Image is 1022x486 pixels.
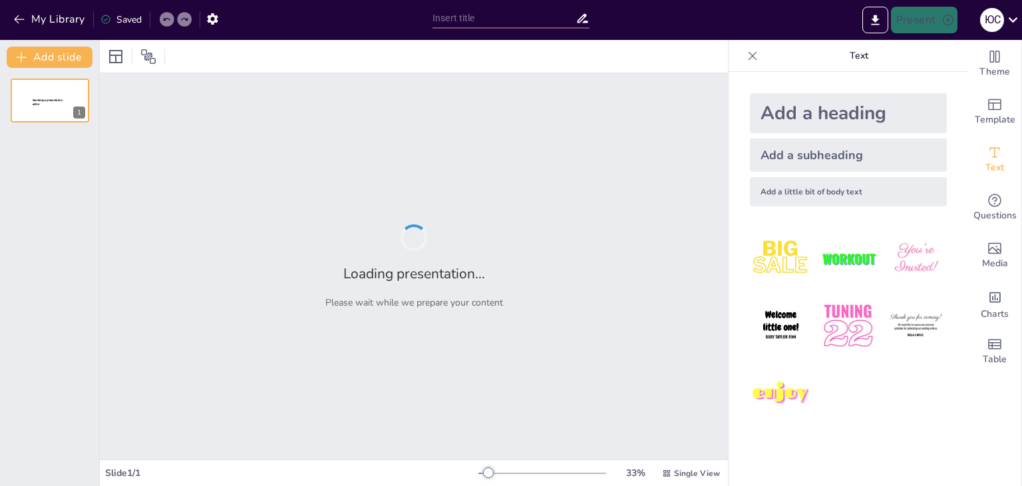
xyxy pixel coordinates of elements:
div: Add charts and graphs [968,280,1021,328]
span: Single View [674,468,720,479]
div: Change the overall theme [968,40,1021,88]
button: My Library [10,9,90,30]
span: Text [985,160,1004,175]
span: Questions [973,208,1017,223]
p: Please wait while we prepare your content [325,296,503,309]
button: Present [891,7,957,33]
div: Add a little bit of body text [750,177,947,206]
img: 6.jpeg [885,295,947,357]
span: Charts [981,307,1009,322]
img: 2.jpeg [817,228,879,290]
div: 1 [73,107,85,119]
span: Position [140,49,156,65]
button: Add slide [7,47,92,68]
p: Text [763,40,955,72]
div: Layout [105,46,126,67]
div: Add a table [968,328,1021,375]
img: 3.jpeg [885,228,947,290]
div: Slide 1 / 1 [105,467,478,479]
span: Template [975,113,1015,127]
span: Media [982,256,1008,271]
div: Add images, graphics, shapes or video [968,232,1021,280]
div: Ю С [980,8,1004,32]
span: Sendsteps presentation editor [33,99,63,106]
span: Theme [979,65,1010,79]
div: Add text boxes [968,136,1021,184]
input: Insert title [432,9,576,28]
button: Export to PowerPoint [862,7,888,33]
div: Add ready made slides [968,88,1021,136]
img: 1.jpeg [750,228,812,290]
div: Add a heading [750,93,947,133]
div: 1 [11,79,89,122]
img: 7.jpeg [750,363,812,425]
div: 33 % [619,467,651,479]
div: Add a subheading [750,138,947,172]
div: Get real-time input from your audience [968,184,1021,232]
img: 5.jpeg [817,295,879,357]
button: Ю С [980,7,1004,33]
h2: Loading presentation... [343,264,485,283]
div: Saved [100,13,142,26]
img: 4.jpeg [750,295,812,357]
span: Table [983,352,1007,367]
